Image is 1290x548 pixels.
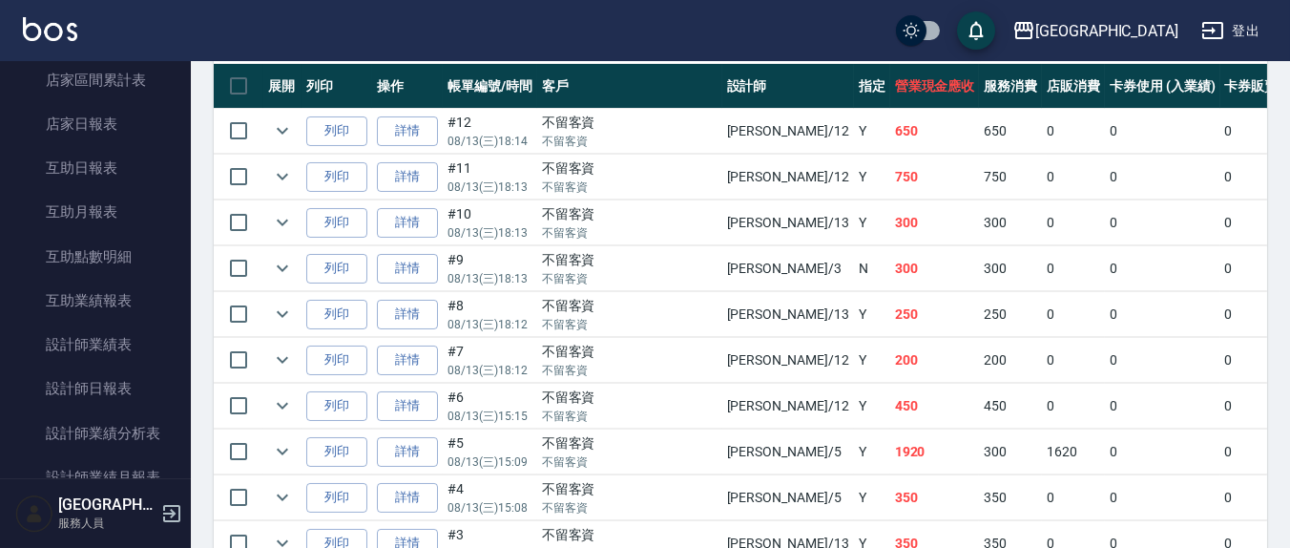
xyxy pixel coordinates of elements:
a: 詳情 [377,116,438,146]
p: 08/13 (三) 18:13 [447,179,532,196]
a: 詳情 [377,437,438,467]
a: 詳情 [377,300,438,329]
a: 詳情 [377,208,438,238]
p: 不留客資 [542,316,718,333]
th: 指定 [854,64,890,109]
td: Y [854,475,890,520]
td: Y [854,200,890,245]
a: 詳情 [377,483,438,513]
p: 不留客資 [542,408,718,425]
h5: [GEOGRAPHIC_DATA] [58,495,156,515]
a: 互助月報表 [8,190,183,234]
td: 300 [890,200,980,245]
th: 操作 [372,64,443,109]
div: 不留客資 [542,158,718,179]
th: 服務消費 [979,64,1042,109]
div: 不留客資 [542,342,718,362]
a: 設計師業績月報表 [8,455,183,499]
div: 不留客資 [542,388,718,408]
th: 展開 [263,64,302,109]
th: 設計師 [722,64,854,109]
button: expand row [268,483,297,512]
a: 設計師業績表 [8,323,183,367]
button: 列印 [306,346,367,375]
button: expand row [268,346,297,374]
div: 不留客資 [542,113,718,133]
td: 0 [1105,200,1220,245]
td: 300 [979,246,1042,291]
td: 350 [979,475,1042,520]
td: N [854,246,890,291]
td: #5 [443,430,537,474]
p: 08/13 (三) 15:08 [447,499,532,516]
div: 不留客資 [542,296,718,316]
div: 不留客資 [542,204,718,224]
td: 0 [1105,475,1220,520]
p: 不留客資 [542,362,718,379]
button: expand row [268,116,297,145]
button: 列印 [306,300,367,329]
td: 750 [979,155,1042,200]
td: 250 [890,292,980,337]
button: expand row [268,254,297,283]
a: 詳情 [377,254,438,284]
td: Y [854,155,890,200]
div: 不留客資 [542,433,718,453]
p: 08/13 (三) 15:09 [447,453,532,471]
td: 0 [1105,384,1220,429]
td: Y [854,292,890,337]
p: 服務人員 [58,515,156,532]
a: 詳情 [377,346,438,375]
td: Y [854,430,890,474]
td: 650 [890,109,980,154]
td: #12 [443,109,537,154]
a: 詳情 [377,162,438,192]
button: 列印 [306,116,367,146]
p: 不留客資 [542,453,718,471]
td: 0 [1042,475,1105,520]
div: [GEOGRAPHIC_DATA] [1035,19,1178,43]
a: 詳情 [377,391,438,421]
td: 0 [1042,338,1105,383]
td: 0 [1042,155,1105,200]
p: 08/13 (三) 18:13 [447,224,532,242]
button: expand row [268,300,297,328]
p: 08/13 (三) 18:13 [447,270,532,287]
a: 店家區間累計表 [8,58,183,102]
button: 列印 [306,391,367,421]
p: 不留客資 [542,270,718,287]
p: 08/13 (三) 18:12 [447,316,532,333]
td: #9 [443,246,537,291]
div: 不留客資 [542,250,718,270]
td: #6 [443,384,537,429]
td: Y [854,338,890,383]
button: expand row [268,162,297,191]
td: [PERSON_NAME] /12 [722,338,854,383]
td: [PERSON_NAME] /5 [722,430,854,474]
button: [GEOGRAPHIC_DATA] [1005,11,1186,51]
td: 1620 [1042,430,1105,474]
p: 不留客資 [542,133,718,150]
th: 卡券使用 (入業績) [1105,64,1220,109]
td: [PERSON_NAME] /12 [722,109,854,154]
td: [PERSON_NAME] /3 [722,246,854,291]
a: 互助日報表 [8,146,183,190]
td: 1920 [890,430,980,474]
td: Y [854,384,890,429]
td: #4 [443,475,537,520]
td: 0 [1042,246,1105,291]
td: 350 [890,475,980,520]
button: 列印 [306,254,367,284]
td: [PERSON_NAME] /13 [722,292,854,337]
button: expand row [268,208,297,237]
td: 0 [1042,200,1105,245]
td: Y [854,109,890,154]
p: 不留客資 [542,499,718,516]
td: 750 [890,155,980,200]
button: 列印 [306,162,367,192]
td: 0 [1105,155,1220,200]
button: 列印 [306,483,367,513]
td: 0 [1105,338,1220,383]
td: 450 [890,384,980,429]
button: save [957,11,995,50]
